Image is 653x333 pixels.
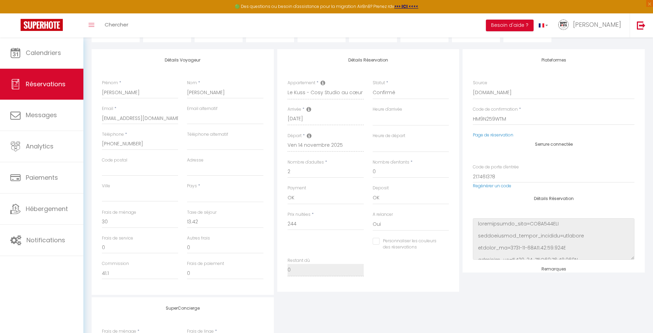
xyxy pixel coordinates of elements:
button: Besoin d'aide ? [486,20,534,31]
label: Adresse [187,157,203,164]
h4: Plateformes [473,58,634,63]
label: Code de confirmation [473,106,518,113]
label: Heure d'arrivée [373,106,402,113]
label: Arrivée [288,106,301,113]
h4: Détails Réservation [288,58,449,63]
label: Restant dû [288,257,310,264]
label: Téléphone alternatif [187,131,228,138]
label: Appartement [288,80,315,86]
label: Code de porte d'entrée [473,164,519,170]
label: Prénom [102,80,118,86]
label: Deposit [373,185,389,191]
label: Prix nuitées [288,211,311,218]
img: Super Booking [21,19,63,31]
label: Nombre d'adultes [288,159,324,166]
span: Réservations [26,80,66,88]
label: Heure de départ [373,133,405,139]
label: Statut [373,80,385,86]
label: Email alternatif [187,106,218,112]
span: Hébergement [26,204,68,213]
label: Ville [102,183,110,189]
label: Frais de ménage [102,209,136,216]
img: ... [558,20,569,30]
label: Départ [288,133,302,139]
span: Paiements [26,173,58,182]
span: Messages [26,111,57,119]
a: >>> ICI <<<< [394,3,418,9]
label: Frais de service [102,235,133,242]
a: Regénérer un code [473,183,511,189]
label: A relancer [373,211,393,218]
h4: Détails Réservation [473,196,634,201]
label: Frais de paiement [187,260,224,267]
span: Analytics [26,142,54,151]
label: Pays [187,183,197,189]
label: Commission [102,260,129,267]
h4: Détails Voyageur [102,58,264,63]
h4: Serrure connectée [473,142,634,147]
label: Nombre d'enfants [373,159,409,166]
label: Nom [187,80,197,86]
label: Téléphone [102,131,124,138]
span: Calendriers [26,48,61,57]
a: ... [PERSON_NAME] [553,13,630,37]
h4: Remarques [473,267,634,271]
h4: SuperConcierge [102,306,264,311]
label: Code postal [102,157,127,164]
label: Payment [288,185,306,191]
span: [PERSON_NAME] [573,20,621,29]
img: logout [637,21,645,30]
label: Autres frais [187,235,210,242]
a: Chercher [100,13,133,37]
label: Taxe de séjour [187,209,217,216]
span: Notifications [26,236,65,244]
a: Page de réservation [473,132,513,138]
span: Chercher [105,21,128,28]
label: Email [102,106,113,112]
label: Source [473,80,487,86]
